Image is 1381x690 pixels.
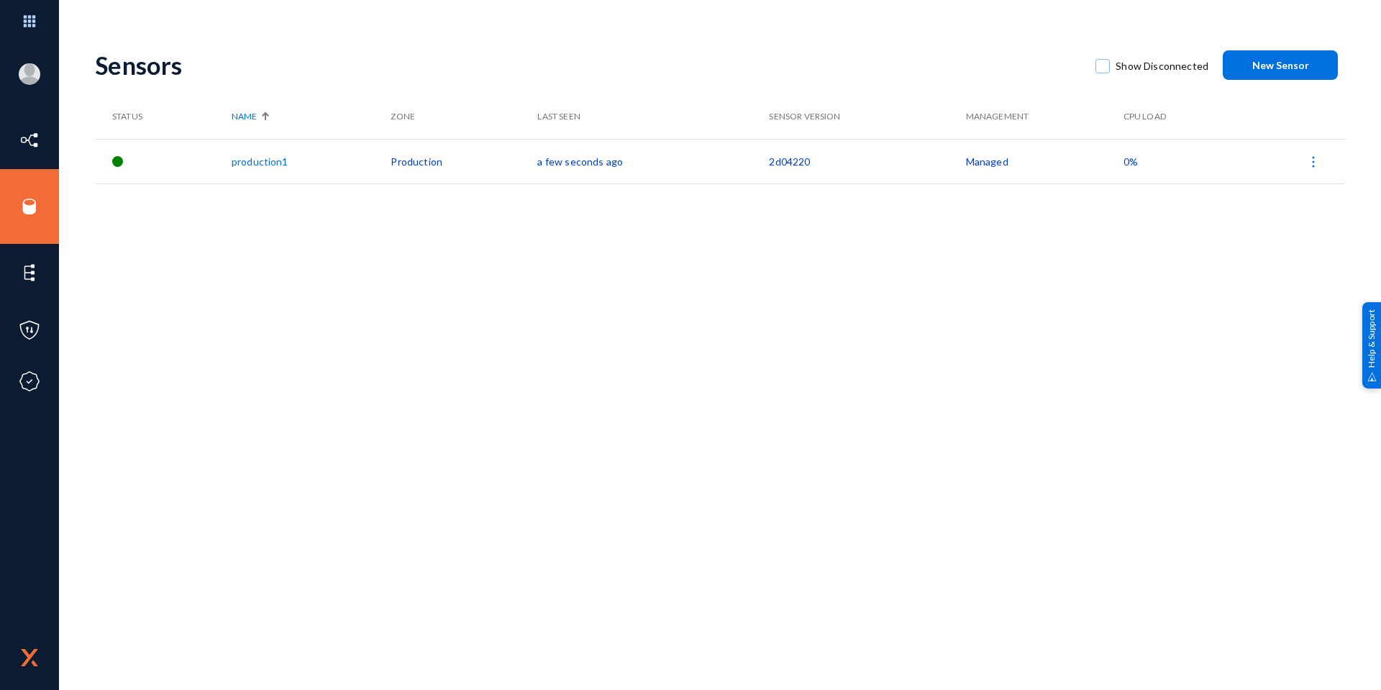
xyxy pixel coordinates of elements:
[232,110,383,123] div: Name
[95,50,1081,80] div: Sensors
[1362,301,1381,388] div: Help & Support
[8,6,51,37] img: app launcher
[19,262,40,283] img: icon-elements.svg
[232,155,288,168] a: production1
[769,94,965,139] th: Sensor Version
[1306,155,1321,169] img: icon-more.svg
[966,94,1124,139] th: Management
[391,94,537,139] th: Zone
[1116,55,1208,77] span: Show Disconnected
[1367,372,1377,381] img: help_support.svg
[391,139,537,183] td: Production
[966,139,1124,183] td: Managed
[19,319,40,341] img: icon-policies.svg
[1124,155,1138,168] span: 0%
[19,371,40,392] img: icon-compliance.svg
[19,130,40,151] img: icon-inventory.svg
[1223,50,1338,80] button: New Sensor
[19,63,40,85] img: blank-profile-picture.png
[1252,59,1309,71] span: New Sensor
[769,139,965,183] td: 2d04220
[537,94,769,139] th: Last Seen
[232,110,257,123] span: Name
[19,196,40,217] img: icon-sources.svg
[537,139,769,183] td: a few seconds ago
[1124,94,1230,139] th: CPU Load
[95,94,232,139] th: Status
